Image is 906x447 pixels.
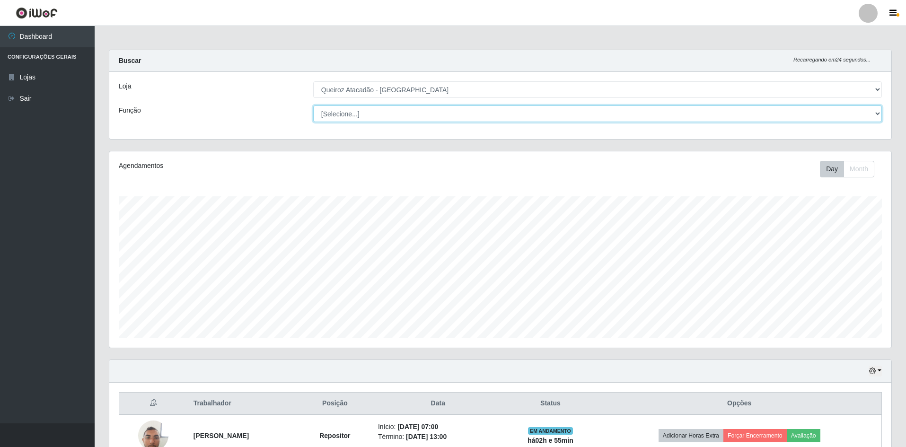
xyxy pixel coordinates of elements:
[119,57,141,64] strong: Buscar
[298,393,372,415] th: Posição
[787,429,820,442] button: Avaliação
[820,161,844,177] button: Day
[194,432,249,439] strong: [PERSON_NAME]
[119,105,141,115] label: Função
[119,161,429,171] div: Agendamentos
[659,429,723,442] button: Adicionar Horas Extra
[397,423,438,430] time: [DATE] 07:00
[597,393,881,415] th: Opções
[793,57,871,62] i: Recarregando em 24 segundos...
[844,161,874,177] button: Month
[372,393,504,415] th: Data
[378,432,498,442] li: Término:
[723,429,787,442] button: Forçar Encerramento
[378,422,498,432] li: Início:
[119,81,131,91] label: Loja
[528,427,573,435] span: EM ANDAMENTO
[820,161,874,177] div: First group
[820,161,882,177] div: Toolbar with button groups
[16,7,58,19] img: CoreUI Logo
[504,393,598,415] th: Status
[528,437,573,444] strong: há 02 h e 55 min
[406,433,447,440] time: [DATE] 13:00
[188,393,298,415] th: Trabalhador
[319,432,350,439] strong: Repositor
